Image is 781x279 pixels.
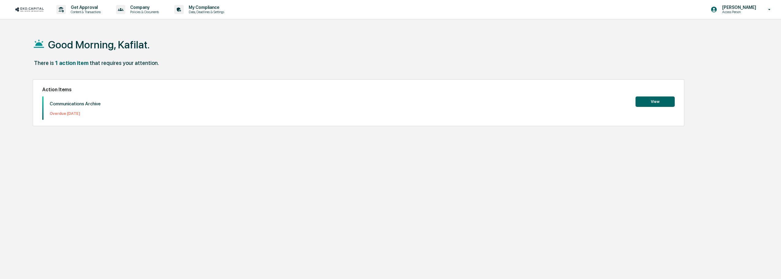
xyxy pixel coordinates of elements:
div: that requires your attention. [90,60,159,66]
a: View [636,98,675,104]
p: Data, Deadlines & Settings [184,10,227,14]
p: Overdue: [DATE] [50,111,101,116]
h2: Action Items [42,87,675,92]
p: Policies & Documents [125,10,162,14]
p: Access Person [717,10,759,14]
div: There is [34,60,54,66]
p: My Compliance [184,5,227,10]
p: Content & Transactions [66,10,104,14]
div: 1 action item [55,60,89,66]
p: Get Approval [66,5,104,10]
img: logo [15,6,44,12]
button: View [636,96,675,107]
p: [PERSON_NAME] [717,5,759,10]
p: Company [125,5,162,10]
h1: Good Morning, Kafilat. [48,39,150,51]
p: Communications Archive [50,101,101,107]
